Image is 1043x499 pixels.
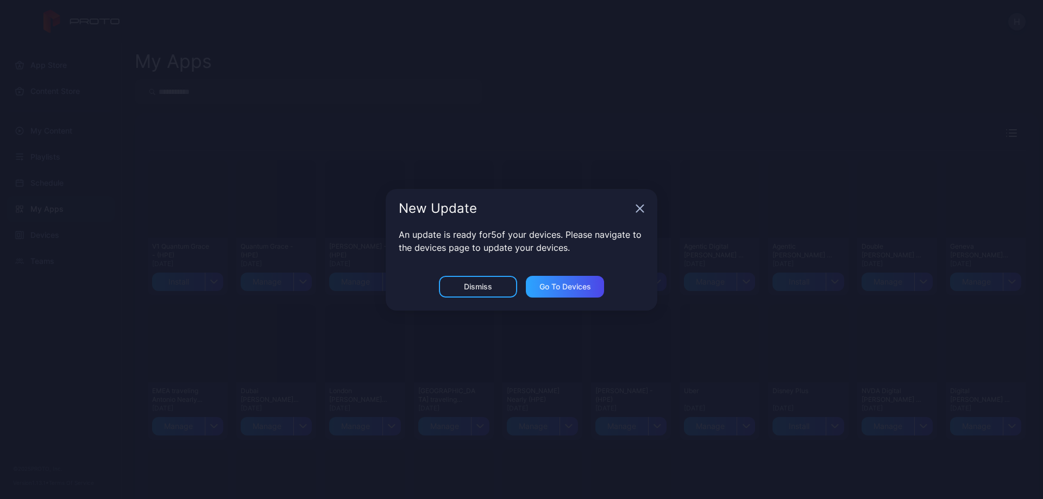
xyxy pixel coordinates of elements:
div: Dismiss [464,282,492,291]
div: Go to devices [539,282,591,291]
p: An update is ready for 5 of your devices. Please navigate to the devices page to update your devi... [399,228,644,254]
button: Dismiss [439,276,517,298]
button: Go to devices [526,276,604,298]
div: New Update [399,202,631,215]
